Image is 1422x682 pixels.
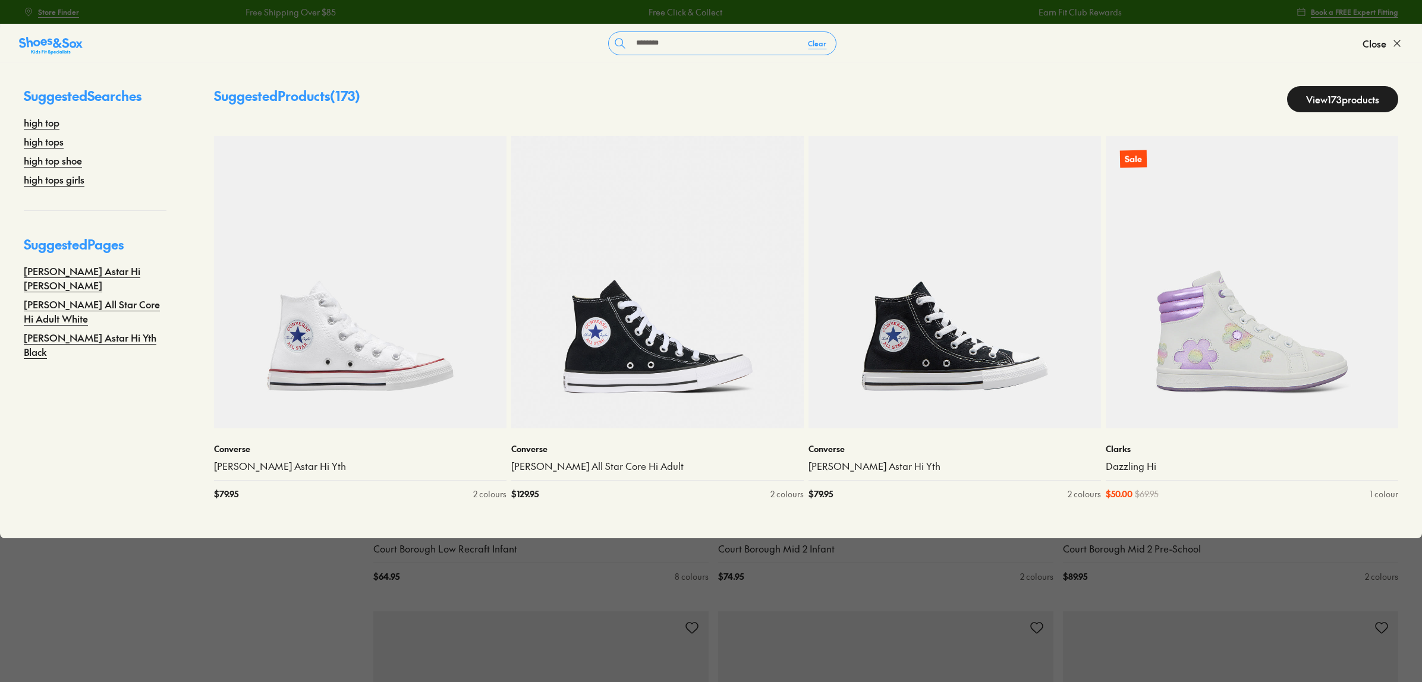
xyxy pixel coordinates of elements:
div: 8 colours [675,570,709,583]
span: $ 89.95 [1063,570,1087,583]
span: Close [1363,36,1386,50]
span: $ 69.95 [1135,488,1159,500]
span: $ 74.95 [718,570,744,583]
div: 2 colours [473,488,506,500]
a: high top shoe [24,153,82,168]
p: Suggested Searches [24,86,166,115]
p: Clarks [1106,443,1398,455]
img: SNS_Logo_Responsive.svg [19,36,83,55]
span: Store Finder [38,7,79,17]
div: 2 colours [1068,488,1101,500]
a: high top [24,115,59,130]
a: Court Borough Mid 2 Pre-School [1063,542,1398,555]
p: Converse [214,443,506,455]
span: $ 129.95 [511,488,539,500]
a: Sale [1106,136,1398,428]
a: high tops [24,134,64,149]
a: Shoes &amp; Sox [19,34,83,53]
a: Free Click & Collect [635,6,709,18]
span: Book a FREE Expert Fitting [1311,7,1398,17]
a: View173products [1287,86,1398,112]
span: $ 50.00 [1106,488,1132,500]
a: [PERSON_NAME] Astar Hi Yth [214,460,506,473]
p: Converse [511,443,804,455]
a: [PERSON_NAME] All Star Core Hi Adult [511,460,804,473]
p: Suggested Products [214,86,360,112]
a: Free Shipping Over $85 [232,6,322,18]
a: Book a FREE Expert Fitting [1297,1,1398,23]
a: Earn Fit Club Rewards [1025,6,1108,18]
p: Sale [1120,150,1147,168]
a: Court Borough Mid 2 Infant [718,542,1053,555]
span: $ 64.95 [373,570,399,583]
iframe: Gorgias live chat messenger [12,602,59,646]
div: 2 colours [770,488,804,500]
a: [PERSON_NAME] Astar Hi Yth [808,460,1101,473]
a: Court Borough Low Recraft Infant [373,542,709,555]
a: [PERSON_NAME] All Star Core Hi Adult White [24,297,166,326]
span: ( 173 ) [330,87,360,105]
a: Dazzling Hi [1106,460,1398,473]
div: 2 colours [1020,570,1053,583]
a: [PERSON_NAME] Astar Hi [PERSON_NAME] [24,264,166,292]
button: Clear [798,33,836,54]
div: 2 colours [1365,570,1398,583]
span: $ 79.95 [808,488,833,500]
button: Close [1363,30,1403,56]
span: $ 79.95 [214,488,238,500]
a: high tops girls [24,172,84,187]
p: Converse [808,443,1101,455]
a: Store Finder [24,1,79,23]
a: [PERSON_NAME] Astar Hi Yth Black [24,330,166,359]
div: 1 colour [1370,488,1398,500]
p: Suggested Pages [24,235,166,264]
